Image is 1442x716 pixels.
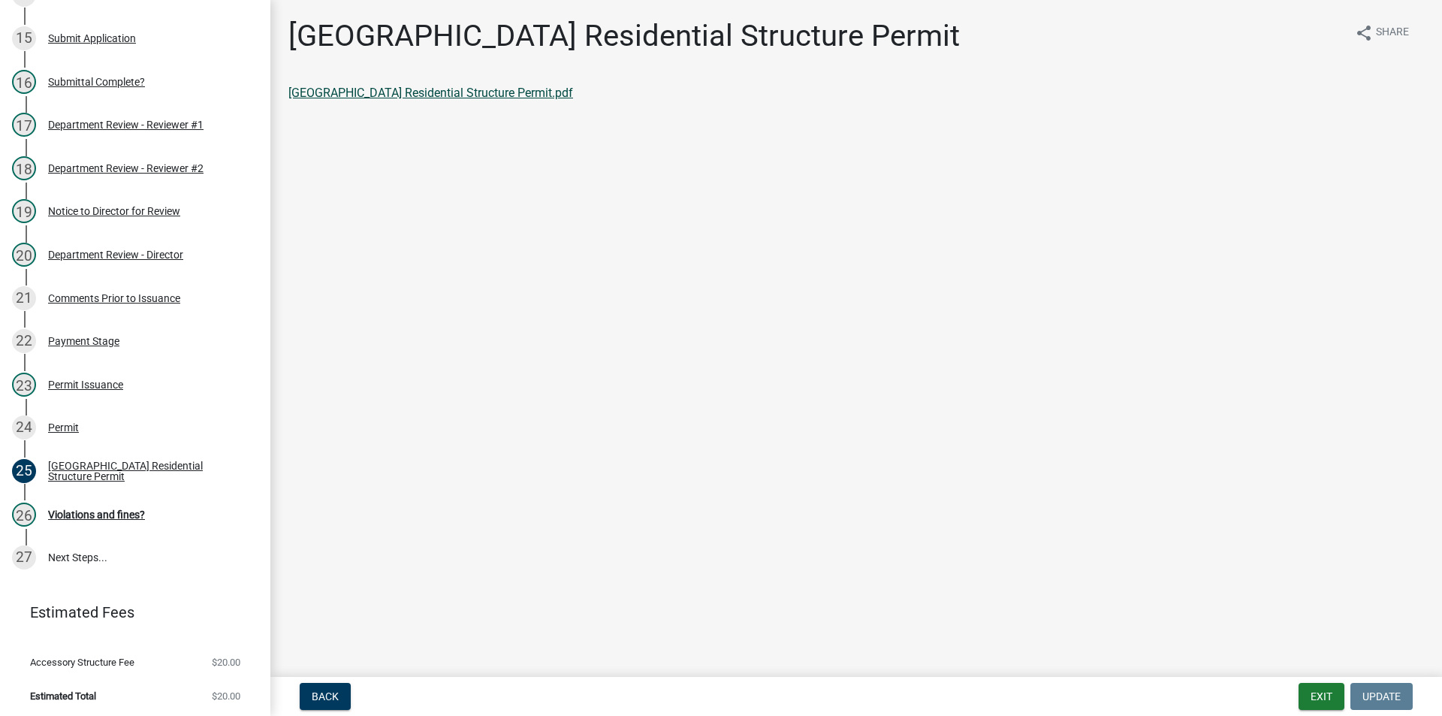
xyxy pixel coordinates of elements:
div: 24 [12,415,36,440]
div: 22 [12,329,36,353]
h1: [GEOGRAPHIC_DATA] Residential Structure Permit [288,18,960,54]
div: Notice to Director for Review [48,206,180,216]
div: 20 [12,243,36,267]
div: Submittal Complete? [48,77,145,87]
button: Exit [1299,683,1344,710]
div: 25 [12,459,36,483]
i: share [1355,24,1373,42]
button: shareShare [1343,18,1421,47]
div: Permit [48,422,79,433]
span: $20.00 [212,691,240,701]
div: [GEOGRAPHIC_DATA] Residential Structure Permit [48,461,246,482]
div: 15 [12,26,36,50]
div: Comments Prior to Issuance [48,293,180,304]
div: 27 [12,545,36,569]
button: Back [300,683,351,710]
span: Accessory Structure Fee [30,657,134,667]
div: 19 [12,199,36,223]
div: Department Review - Reviewer #1 [48,119,204,130]
div: Violations and fines? [48,509,145,520]
div: 18 [12,156,36,180]
span: Update [1362,690,1401,702]
div: Department Review - Reviewer #2 [48,163,204,174]
a: Estimated Fees [12,597,246,627]
div: Permit Issuance [48,379,123,390]
div: 26 [12,503,36,527]
div: Payment Stage [48,336,119,346]
div: 17 [12,113,36,137]
div: 23 [12,373,36,397]
span: Share [1376,24,1409,42]
div: 21 [12,286,36,310]
div: 16 [12,70,36,94]
div: Submit Application [48,33,136,44]
button: Update [1350,683,1413,710]
span: $20.00 [212,657,240,667]
div: Department Review - Director [48,249,183,260]
a: [GEOGRAPHIC_DATA] Residential Structure Permit.pdf [288,86,573,100]
span: Back [312,690,339,702]
span: Estimated Total [30,691,96,701]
